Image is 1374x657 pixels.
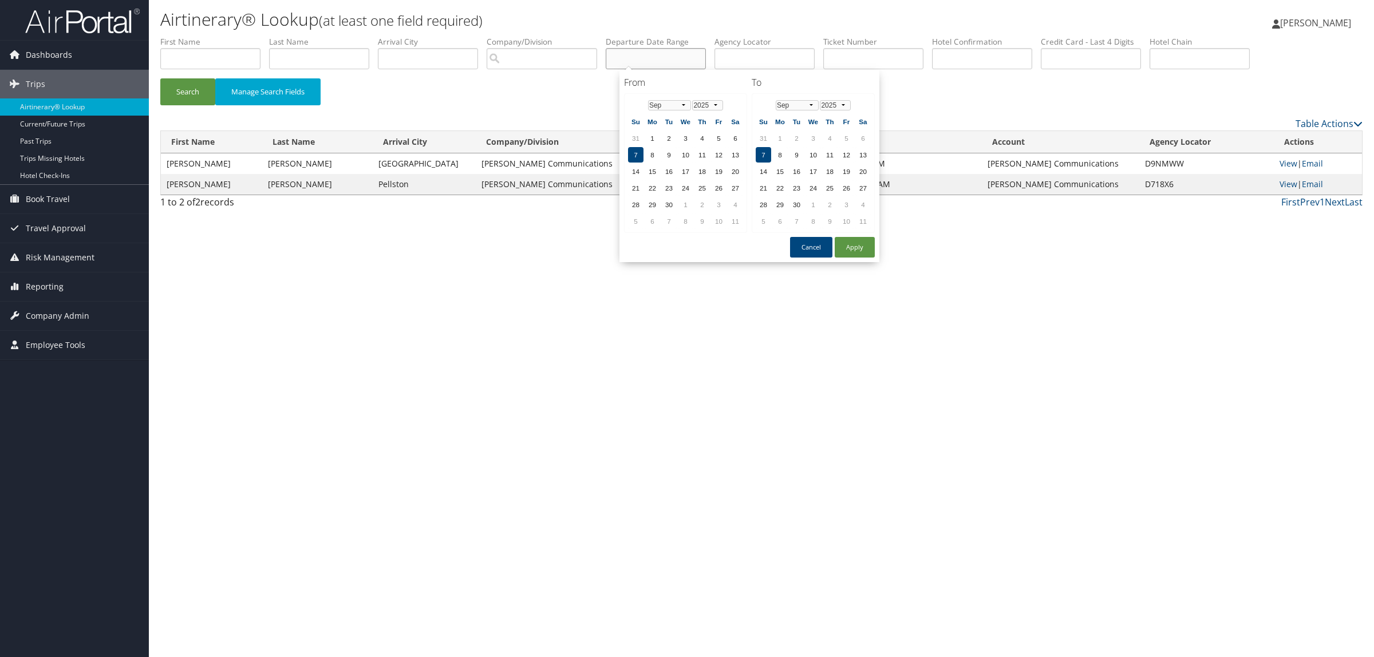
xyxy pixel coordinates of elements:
td: 13 [855,147,871,163]
td: 16 [789,164,804,179]
label: Ticket Number [823,36,932,48]
span: Trips [26,70,45,98]
label: First Name [160,36,269,48]
td: 6 [645,213,660,229]
span: Book Travel [26,185,70,213]
button: Search [160,78,215,105]
a: 1 [1320,196,1325,208]
th: Company/Division [476,131,633,153]
td: 3 [839,197,854,212]
td: 9 [822,213,838,229]
td: 2 [661,130,677,146]
label: Agency Locator [714,36,823,48]
td: 3 [711,197,727,212]
th: Last Name: activate to sort column ascending [262,131,373,153]
td: | [1274,174,1362,195]
td: 6 [728,130,743,146]
td: [PERSON_NAME] [161,153,262,174]
td: 20 [855,164,871,179]
h4: From [624,76,747,89]
th: Th [822,114,838,129]
td: 27 [855,180,871,196]
a: View [1280,179,1297,189]
td: 5 [756,213,771,229]
td: 11 [694,147,710,163]
img: airportal-logo.png [25,7,140,34]
td: 1 [678,197,693,212]
td: 5 [628,213,643,229]
a: Email [1302,158,1323,169]
td: 31 [628,130,643,146]
th: Agency Locator: activate to sort column ascending [1139,131,1274,153]
label: Credit Card - Last 4 Digits [1041,36,1150,48]
th: Mo [645,114,660,129]
td: 30 [661,197,677,212]
span: Travel Approval [26,214,86,243]
td: 12 [711,147,727,163]
th: First Name: activate to sort column ascending [161,131,262,153]
td: 10 [806,147,821,163]
span: [PERSON_NAME] [1280,17,1351,29]
small: (at least one field required) [319,11,483,30]
td: 26 [839,180,854,196]
td: 5 [711,130,727,146]
th: Return Date: activate to sort column ascending [821,131,982,153]
th: Fr [839,114,854,129]
label: Hotel Confirmation [932,36,1041,48]
h4: To [752,76,875,89]
td: 23 [661,180,677,196]
td: 28 [756,197,771,212]
td: 11 [855,213,871,229]
button: Manage Search Fields [215,78,321,105]
td: 15 [645,164,660,179]
th: Fr [711,114,727,129]
td: 19 [711,164,727,179]
td: 20 [728,164,743,179]
td: 1 [645,130,660,146]
td: [PERSON_NAME] Communications [982,153,1139,174]
td: 23 [789,180,804,196]
span: Dashboards [26,41,72,69]
td: [PERSON_NAME] [262,153,373,174]
th: Su [756,114,771,129]
td: 9 [789,147,804,163]
td: 10 [839,213,854,229]
td: 12 [839,147,854,163]
td: 1 [806,197,821,212]
th: Account: activate to sort column descending [982,131,1139,153]
td: 29 [645,197,660,212]
td: [PERSON_NAME] [262,174,373,195]
label: Departure Date Range [606,36,714,48]
td: 10 [678,147,693,163]
td: 13 [728,147,743,163]
td: 11 [728,213,743,229]
td: [GEOGRAPHIC_DATA] [373,153,476,174]
th: Mo [772,114,788,129]
td: 17 [678,164,693,179]
td: 2 [789,130,804,146]
th: Tu [789,114,804,129]
td: D718X6 [1139,174,1274,195]
td: 24 [806,180,821,196]
td: [PERSON_NAME] [161,174,262,195]
td: 2 [822,197,838,212]
td: 4 [694,130,710,146]
td: 21 [628,180,643,196]
td: 18 [694,164,710,179]
td: 6 [772,213,788,229]
td: 22 [645,180,660,196]
td: 7 [661,213,677,229]
td: 5 [839,130,854,146]
th: Sa [855,114,871,129]
button: Apply [835,237,875,258]
td: [PERSON_NAME] Communications [476,174,633,195]
td: 25 [694,180,710,196]
td: 8 [645,147,660,163]
td: 18 [822,164,838,179]
a: First [1281,196,1300,208]
td: 11 [822,147,838,163]
td: 22 [772,180,788,196]
a: [PERSON_NAME] [1272,6,1363,40]
td: 14 [756,164,771,179]
td: 15 [772,164,788,179]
